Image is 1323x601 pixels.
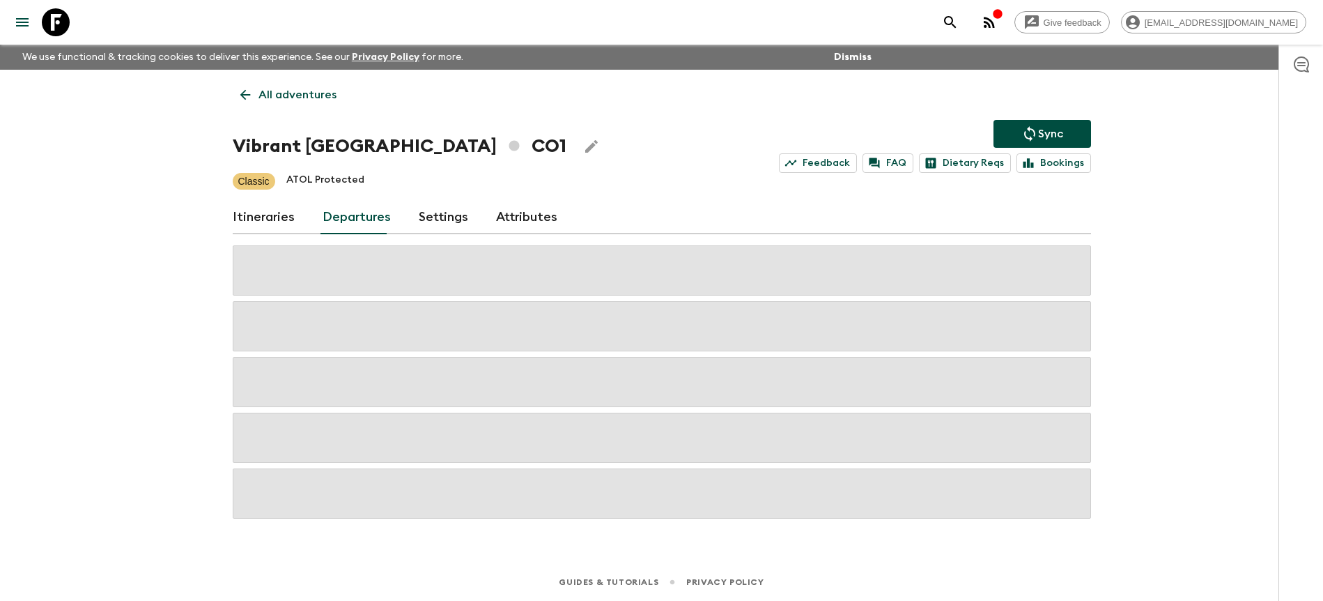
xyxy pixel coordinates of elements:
a: Give feedback [1014,11,1110,33]
a: Attributes [496,201,557,234]
a: Bookings [1016,153,1091,173]
button: Sync adventure departures to the booking engine [993,120,1091,148]
p: Classic [238,174,270,188]
a: FAQ [862,153,913,173]
span: Give feedback [1036,17,1109,28]
a: Privacy Policy [352,52,419,62]
p: All adventures [258,86,336,103]
a: Dietary Reqs [919,153,1011,173]
a: Guides & Tutorials [559,575,658,590]
button: Dismiss [830,47,875,67]
p: We use functional & tracking cookies to deliver this experience. See our for more. [17,45,469,70]
p: ATOL Protected [286,173,364,190]
button: search adventures [936,8,964,36]
a: Itineraries [233,201,295,234]
p: Sync [1038,125,1063,142]
a: All adventures [233,81,344,109]
button: Edit Adventure Title [578,132,605,160]
a: Feedback [779,153,857,173]
div: [EMAIL_ADDRESS][DOMAIN_NAME] [1121,11,1306,33]
a: Departures [323,201,391,234]
a: Settings [419,201,468,234]
a: Privacy Policy [686,575,764,590]
button: menu [8,8,36,36]
h1: Vibrant [GEOGRAPHIC_DATA] CO1 [233,132,566,160]
span: [EMAIL_ADDRESS][DOMAIN_NAME] [1137,17,1306,28]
